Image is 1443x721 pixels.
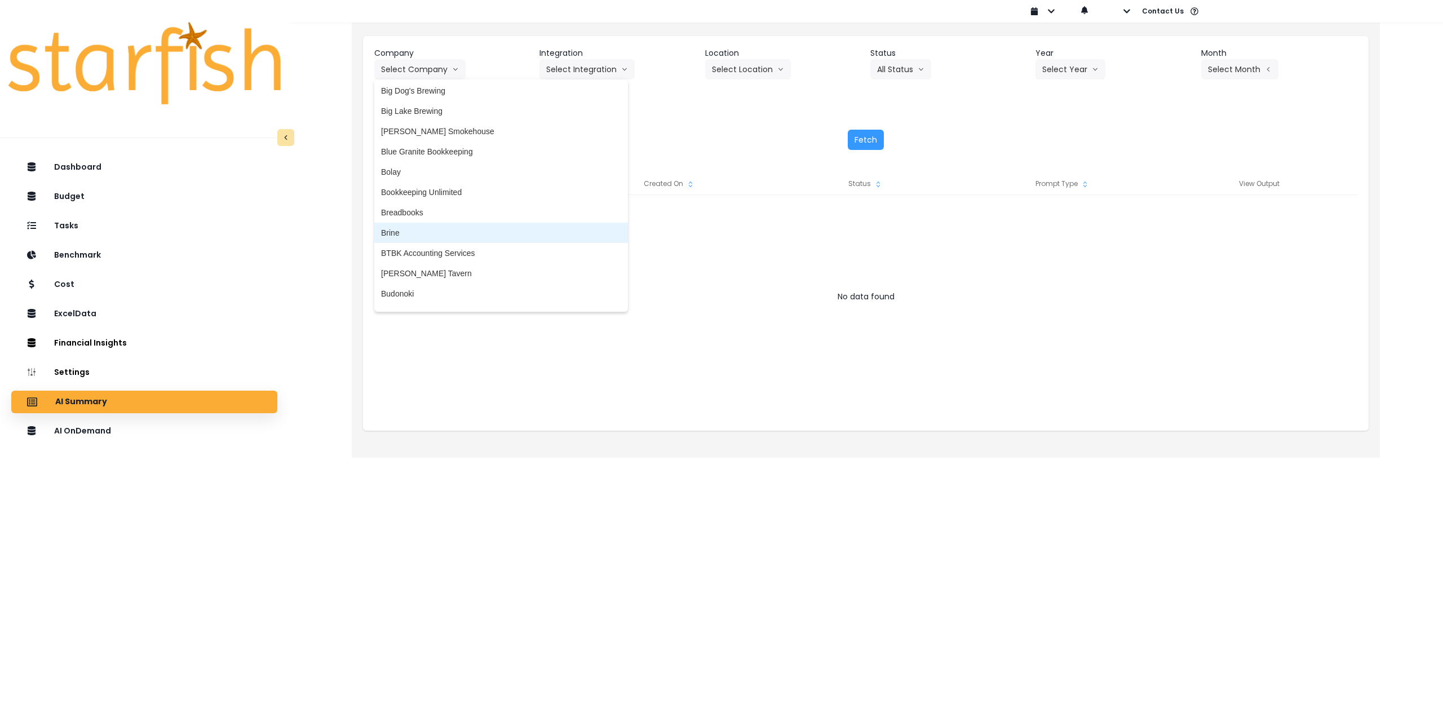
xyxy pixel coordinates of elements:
button: Settings [11,361,277,384]
button: Dashboard [11,156,277,179]
span: Budonoki [381,288,621,299]
button: Tasks [11,215,277,237]
button: Financial Insights [11,332,277,355]
ul: Select Companyarrow down line [374,79,628,312]
button: Cost [11,273,277,296]
header: Company [374,47,530,59]
svg: arrow left line [1265,64,1272,75]
div: View Output [1161,172,1357,195]
button: Budget [11,185,277,208]
svg: arrow down line [621,64,628,75]
p: AI Summary [55,397,107,407]
p: Budget [54,192,85,201]
svg: arrow down line [452,64,459,75]
p: Benchmark [54,250,101,260]
button: ExcelData [11,303,277,325]
div: No data found [374,285,1357,308]
button: Select Montharrow left line [1201,59,1278,79]
div: Status [768,172,964,195]
span: Brine [381,227,621,238]
div: Prompt Type [964,172,1161,195]
svg: sort [686,180,695,189]
button: AI Summary [11,391,277,413]
button: Fetch [848,130,884,150]
span: Blue Granite Bookkeeping [381,146,621,157]
p: Dashboard [54,162,101,172]
svg: arrow down line [918,64,924,75]
span: Big Lake Brewing [381,105,621,117]
span: [PERSON_NAME] Tavern [381,268,621,279]
svg: sort [874,180,883,189]
header: Integration [539,47,696,59]
span: [PERSON_NAME] Smokehouse [381,126,621,137]
header: Month [1201,47,1357,59]
button: Select Yeararrow down line [1035,59,1105,79]
header: Status [870,47,1026,59]
button: All Statusarrow down line [870,59,931,79]
button: Select Integrationarrow down line [539,59,635,79]
p: ExcelData [54,309,96,319]
header: Year [1035,47,1192,59]
p: Tasks [54,221,78,231]
header: Location [705,47,861,59]
button: AI OnDemand [11,420,277,443]
p: AI OnDemand [54,426,111,436]
svg: sort [1081,180,1090,189]
svg: arrow down line [777,64,784,75]
span: Bookkeeping Unlimited [381,187,621,198]
span: BTBK Accounting Services [381,247,621,259]
button: Select Locationarrow down line [705,59,791,79]
div: Created On [571,172,768,195]
p: Cost [54,280,74,289]
button: Select Companyarrow down line [374,59,466,79]
span: Breadbooks [381,207,621,218]
svg: arrow down line [1092,64,1099,75]
span: Big Dog's Brewing [381,85,621,96]
button: Benchmark [11,244,277,267]
span: Bolay [381,166,621,178]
